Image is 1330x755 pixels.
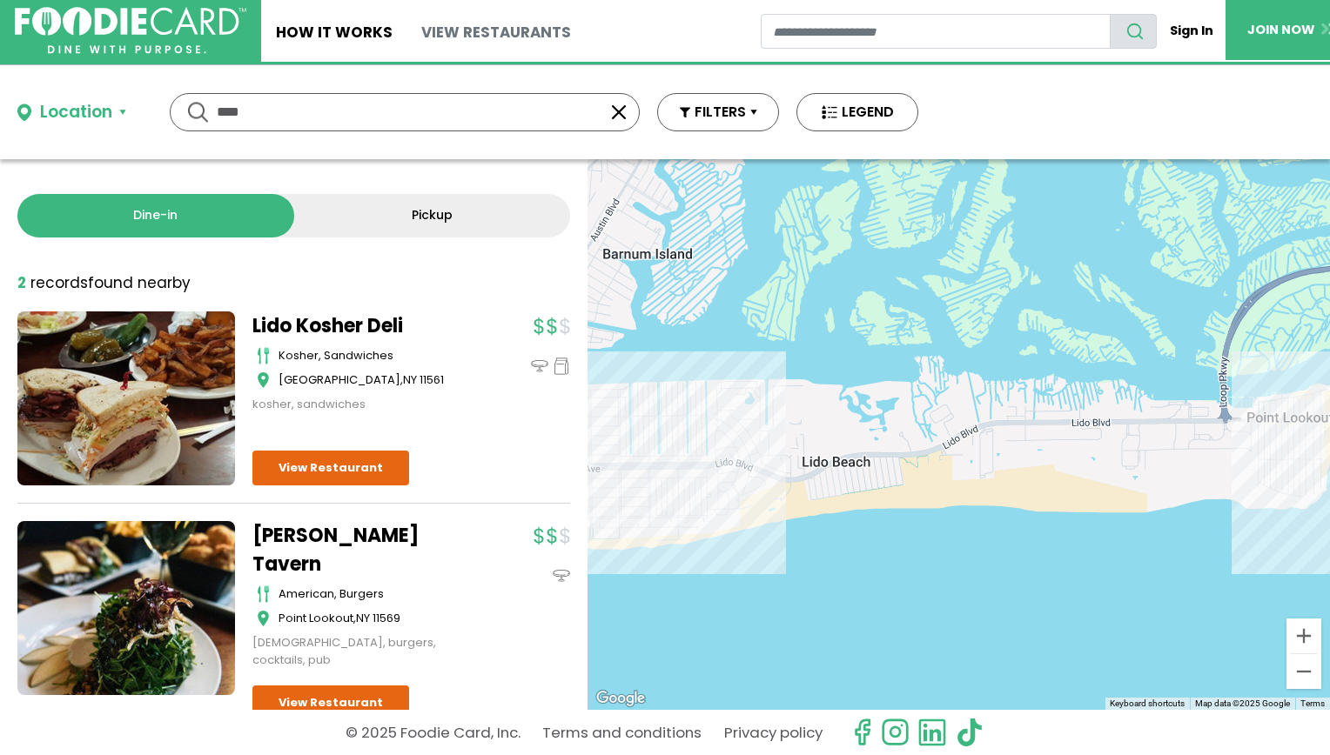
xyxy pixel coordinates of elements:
[252,634,470,668] div: [DEMOGRAPHIC_DATA], burgers, cocktails, pub
[796,93,918,131] button: LEGEND
[403,371,417,388] span: NY
[848,718,877,747] svg: check us out on facebook
[252,521,470,578] a: [PERSON_NAME] Tavern
[252,451,409,485] a: View Restaurant
[252,685,409,720] a: View Restaurant
[1110,698,1185,710] button: Keyboard shortcuts
[1286,654,1321,689] button: Zoom out
[955,718,984,747] img: tiktok.svg
[17,272,191,295] div: found nearby
[252,311,470,340] a: Lido Kosher Deli
[279,610,470,627] div: ,
[553,357,570,375] img: pickup_icon.svg
[1157,14,1226,48] a: Sign In
[1286,618,1321,653] button: Zoom in
[257,610,270,627] img: map_icon.svg
[761,14,1111,49] input: restaurant search
[542,718,702,748] a: Terms and conditions
[724,718,823,748] a: Privacy policy
[279,585,470,603] div: American, Burgers
[17,272,26,293] strong: 2
[346,718,521,748] p: © 2025 Foodie Card, Inc.
[356,610,370,626] span: NY
[257,585,270,603] img: cutlery_icon.svg
[917,718,947,747] img: linkedin.svg
[279,371,470,389] div: ,
[294,194,571,237] a: Pickup
[373,610,400,626] span: 11569
[257,371,270,389] img: map_icon.svg
[279,610,353,626] span: Point Lookout
[17,194,294,237] a: Dine-in
[279,347,470,364] div: kosher, sandwiches
[531,357,548,375] img: dinein_icon.svg
[17,100,126,125] button: Location
[40,100,112,125] div: Location
[1300,698,1325,708] a: Terms
[657,93,779,131] button: FILTERS
[257,347,270,364] img: cutlery_icon.svg
[1195,698,1290,708] span: Map data ©2025 Google
[1110,14,1157,49] button: search
[420,371,444,388] span: 11561
[553,567,570,585] img: dinein_icon.svg
[279,371,400,388] span: [GEOGRAPHIC_DATA]
[15,7,246,54] img: FoodieCard; Eat, Drink, Save, Donate
[30,272,88,293] span: records
[592,687,649,710] a: Open this area in Google Maps (opens a new window)
[592,687,649,710] img: Google
[252,396,470,413] div: kosher, sandwiches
